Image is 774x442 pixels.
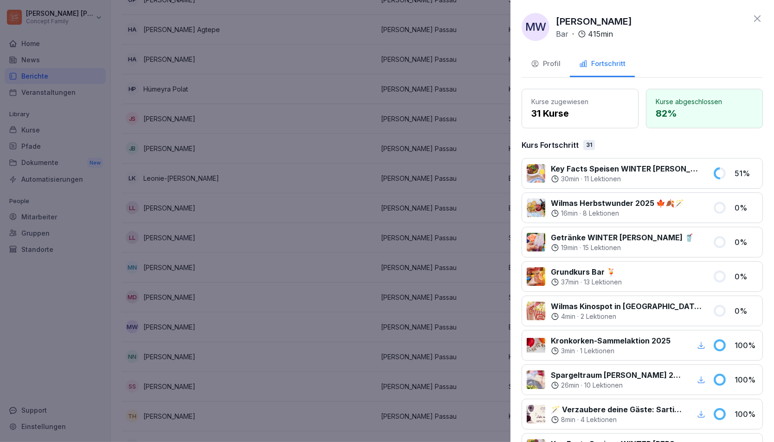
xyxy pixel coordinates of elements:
[580,346,614,356] p: 1 Lektionen
[583,209,619,218] p: 8 Lektionen
[556,28,613,40] div: ·
[556,14,632,28] p: [PERSON_NAME]
[561,415,575,424] p: 8 min
[551,415,684,424] div: ·
[551,335,671,346] p: Kronkorken-Sammelaktion 2025
[735,340,758,351] p: 100 %
[583,140,595,150] div: 31
[561,174,579,184] p: 30 min
[551,346,671,356] div: ·
[522,52,570,77] button: Profil
[551,243,694,252] div: ·
[556,28,568,40] p: Bar
[551,198,684,209] p: Wilmas Herbstwunder 2025 🍁🍂🪄
[551,174,702,184] div: ·
[561,209,578,218] p: 16 min
[561,346,575,356] p: 3 min
[561,381,579,390] p: 26 min
[584,174,621,184] p: 11 Lektionen
[531,59,561,69] div: Profil
[735,168,758,179] p: 51 %
[584,277,622,287] p: 13 Lektionen
[580,312,616,321] p: 2 Lektionen
[551,232,694,243] p: Getränke WINTER [PERSON_NAME] 🥤
[522,13,549,41] div: MW
[735,271,758,282] p: 0 %
[579,59,626,69] div: Fortschritt
[735,409,758,420] p: 100 %
[561,243,578,252] p: 19 min
[570,52,635,77] button: Fortschritt
[531,106,629,120] p: 31 Kurse
[551,277,622,287] div: ·
[561,312,575,321] p: 4 min
[735,374,758,385] p: 100 %
[551,381,684,390] div: ·
[551,209,684,218] div: ·
[561,277,579,287] p: 37 min
[656,106,753,120] p: 82 %
[583,243,621,252] p: 15 Lektionen
[551,266,622,277] p: Grundkurs Bar 🍹
[551,369,684,381] p: Spargeltraum [PERSON_NAME] 2025 💭
[531,97,629,106] p: Kurse zugewiesen
[584,381,623,390] p: 10 Lektionen
[735,202,758,213] p: 0 %
[580,415,617,424] p: 4 Lektionen
[522,139,579,151] p: Kurs Fortschritt
[656,97,753,106] p: Kurse abgeschlossen
[551,163,702,174] p: Key Facts Speisen WINTER [PERSON_NAME] 🥗
[588,28,613,40] p: 415 min
[551,301,702,312] p: Wilmas Kinospot in [GEOGRAPHIC_DATA] 🎞️🍿
[735,237,758,248] p: 0 %
[551,404,684,415] p: 🪄 Verzaubere deine Gäste: Sartiaktion für April bis Mai
[735,305,758,317] p: 0 %
[551,312,702,321] div: ·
